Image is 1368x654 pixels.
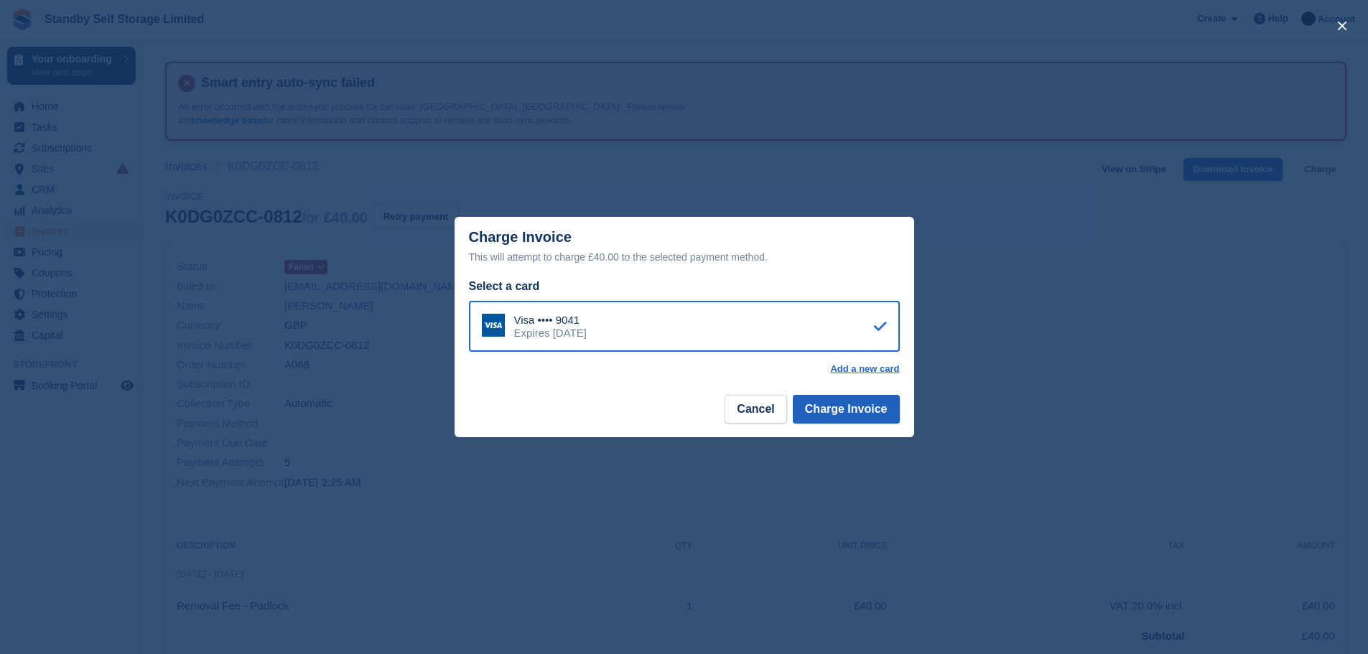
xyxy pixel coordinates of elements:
div: Select a card [469,278,900,295]
button: Cancel [725,395,786,424]
button: close [1331,14,1354,37]
button: Charge Invoice [793,395,900,424]
div: This will attempt to charge £40.00 to the selected payment method. [469,248,900,266]
div: Charge Invoice [469,229,900,266]
img: Visa Logo [482,314,505,337]
div: Visa •••• 9041 [514,314,587,327]
a: Add a new card [830,363,899,375]
div: Expires [DATE] [514,327,587,340]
